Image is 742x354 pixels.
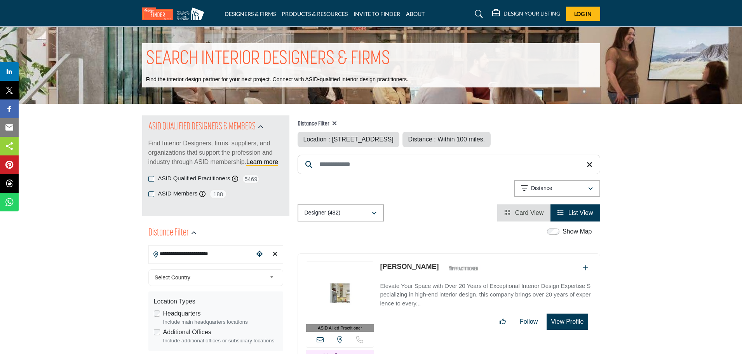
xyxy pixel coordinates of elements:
[495,314,511,330] button: Like listing
[149,246,254,262] input: Search Location
[380,262,439,272] p: Trish Namm
[148,226,189,240] h2: Distance Filter
[550,204,600,221] li: List View
[148,139,283,167] p: Find Interior Designers, firms, suppliers, and organizations that support the profession and indu...
[583,265,588,271] a: Add To List
[163,309,201,318] label: Headquarters
[148,176,154,182] input: ASID Qualified Practitioners checkbox
[566,7,600,21] button: Log In
[306,262,374,332] a: ASID Allied Practitioner
[148,120,256,134] h2: ASID QUALIFIED DESIGNERS & MEMBERS
[305,209,341,217] p: Designer (482)
[515,209,544,216] span: Card View
[515,314,543,330] button: Follow
[380,263,439,270] a: [PERSON_NAME]
[298,155,600,174] input: Search Keyword
[380,277,592,308] a: Elevate Your Space with Over 20 Years of Exceptional Interior Design Expertise Specializing in hi...
[306,262,374,324] img: Trish Namm
[514,180,600,197] button: Distance
[269,246,281,263] div: Clear search location
[282,10,348,17] a: PRODUCTS & RESOURCES
[163,328,211,337] label: Additional Offices
[318,325,362,331] span: ASID Allied Practitioner
[557,209,593,216] a: View List
[504,209,543,216] a: View Card
[467,8,488,20] a: Search
[380,282,592,308] p: Elevate Your Space with Over 20 Years of Exceptional Interior Design Expertise Specializing in hi...
[568,209,593,216] span: List View
[155,273,266,282] span: Select Country
[497,204,550,221] li: Card View
[209,189,227,199] span: 188
[225,10,276,17] a: DESIGNERS & FIRMS
[298,204,384,221] button: Designer (482)
[531,185,552,192] p: Distance
[492,9,560,19] div: DESIGN YOUR LISTING
[446,263,481,273] img: ASID Qualified Practitioners Badge Icon
[163,337,278,345] div: Include additional offices or subsidiary locations
[254,246,265,263] div: Choose your current location
[158,189,198,198] label: ASID Members
[354,10,400,17] a: INVITE TO FINDER
[154,297,278,306] div: Location Types
[547,314,588,330] button: View Profile
[158,174,230,183] label: ASID Qualified Practitioners
[146,47,390,71] h1: SEARCH INTERIOR DESIGNERS & FIRMS
[142,7,208,20] img: Site Logo
[146,76,408,84] p: Find the interior design partner for your next project. Connect with ASID-qualified interior desi...
[406,10,425,17] a: ABOUT
[408,136,485,143] span: Distance : Within 100 miles.
[303,136,394,143] span: Location : [STREET_ADDRESS]
[163,318,278,326] div: Include main headquarters locations
[148,191,154,197] input: ASID Members checkbox
[503,10,560,17] h5: DESIGN YOUR LISTING
[298,120,491,128] h4: Distance Filter
[246,159,278,165] a: Learn more
[563,227,592,236] label: Show Map
[242,174,260,184] span: 5469
[574,10,592,17] span: Log In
